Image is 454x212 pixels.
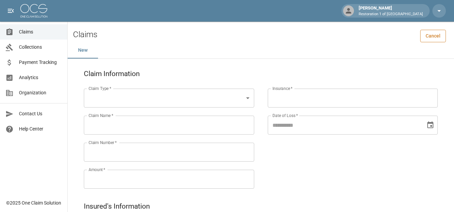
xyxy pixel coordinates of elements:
button: open drawer [4,4,18,18]
a: Cancel [420,30,446,42]
label: Claim Type [89,86,111,91]
span: Collections [19,44,62,51]
label: Amount [89,167,105,172]
label: Date of Loss [272,113,298,118]
span: Organization [19,89,62,96]
h2: Claims [73,30,97,40]
span: Payment Tracking [19,59,62,66]
div: © 2025 One Claim Solution [6,199,61,206]
img: ocs-logo-white-transparent.png [20,4,47,18]
div: dynamic tabs [68,42,454,58]
span: Analytics [19,74,62,81]
span: Contact Us [19,110,62,117]
span: Claims [19,28,62,36]
label: Claim Name [89,113,113,118]
label: Claim Number [89,140,117,145]
button: Choose date [424,118,437,132]
div: [PERSON_NAME] [356,5,426,17]
label: Insurance [272,86,292,91]
span: Help Center [19,125,62,133]
p: Restoration 1 of [GEOGRAPHIC_DATA] [359,11,423,17]
button: New [68,42,98,58]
